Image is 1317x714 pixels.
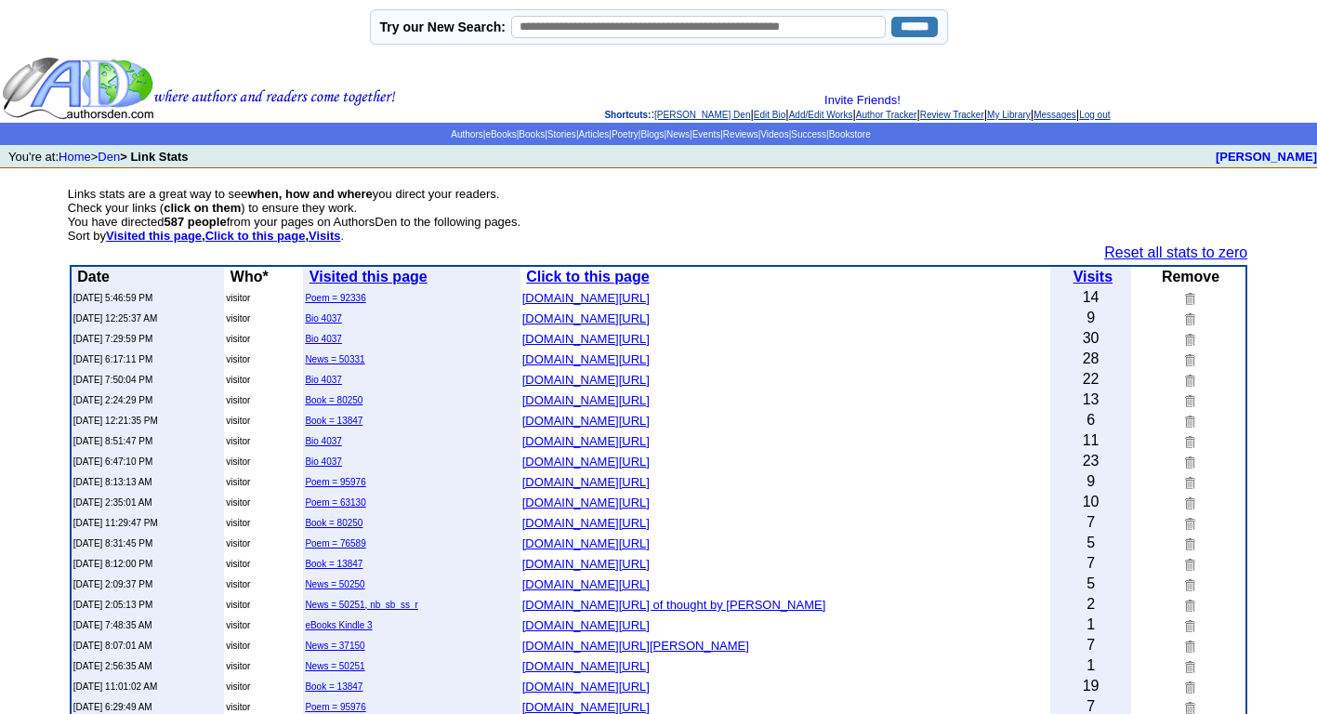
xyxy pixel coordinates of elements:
[226,600,250,610] font: visitor
[305,334,341,344] a: Bio 4037
[1050,349,1132,369] td: 28
[226,559,250,569] font: visitor
[522,700,650,714] font: [DOMAIN_NAME][URL]
[305,293,365,303] a: Poem = 92336
[305,702,365,712] a: Poem = 95976
[522,494,650,509] a: [DOMAIN_NAME][URL]
[522,391,650,407] a: [DOMAIN_NAME][URL]
[226,313,250,324] font: visitor
[73,436,152,446] font: [DATE] 8:51:47 PM
[1162,269,1219,284] b: Remove
[305,313,341,324] a: Bio 4037
[73,313,157,324] font: [DATE] 12:25:37 AM
[8,150,189,164] font: You're at: >
[205,229,306,243] a: Click to this page
[226,456,250,467] font: visitor
[522,332,650,346] font: [DOMAIN_NAME][URL]
[522,414,650,428] font: [DOMAIN_NAME][URL]
[522,637,749,653] a: [DOMAIN_NAME][URL][PERSON_NAME]
[1050,594,1132,615] td: 2
[305,395,362,405] a: Book = 80250
[522,596,826,612] a: [DOMAIN_NAME][URL] of thought by [PERSON_NAME]
[226,661,250,671] font: visitor
[856,110,917,120] a: Author Tracker
[73,456,152,467] font: [DATE] 6:47:10 PM
[305,620,372,630] a: eBooks Kindle 3
[604,110,651,120] span: Shortcuts:
[1073,269,1113,284] a: Visits
[789,110,853,120] a: Add/Edit Works
[451,129,482,139] a: Authors
[1181,516,1195,530] img: Remove this link
[654,110,750,120] a: [PERSON_NAME] Den
[305,579,364,589] a: News = 50250
[226,375,250,385] font: visitor
[1181,434,1195,448] img: Remove this link
[522,310,650,325] a: [DOMAIN_NAME][URL]
[1050,635,1132,655] td: 7
[1181,352,1195,366] img: Remove this link
[1181,598,1195,612] img: Remove this link
[1050,369,1132,390] td: 22
[522,473,650,489] a: [DOMAIN_NAME][URL]
[578,129,609,139] a: Articles
[824,93,901,107] a: Invite Friends!
[73,293,152,303] font: [DATE] 5:46:59 PM
[1181,373,1195,387] img: Remove this link
[1050,574,1132,594] td: 5
[522,639,749,653] font: [DOMAIN_NAME][URL][PERSON_NAME]
[1181,557,1195,571] img: Remove this link
[1050,390,1132,410] td: 13
[1181,455,1195,469] img: Remove this link
[226,416,250,426] font: visitor
[1050,328,1132,349] td: 30
[522,311,650,325] font: [DOMAIN_NAME][URL]
[309,269,428,284] a: Visited this page
[522,598,826,612] font: [DOMAIN_NAME][URL] of thought by [PERSON_NAME]
[522,352,650,366] font: [DOMAIN_NAME][URL]
[1050,410,1132,430] td: 6
[2,56,396,121] img: header_logo2.gif
[522,330,650,346] a: [DOMAIN_NAME][URL]
[522,516,650,530] font: [DOMAIN_NAME][URL]
[1050,512,1132,533] td: 7
[205,229,309,243] b: ,
[522,373,650,387] font: [DOMAIN_NAME][URL]
[226,477,250,487] font: visitor
[226,334,250,344] font: visitor
[522,412,650,428] a: [DOMAIN_NAME][URL]
[1050,533,1132,553] td: 5
[829,129,871,139] a: Bookstore
[1181,577,1195,591] img: Remove this link
[522,434,650,448] font: [DOMAIN_NAME][URL]
[73,681,157,692] font: [DATE] 11:01:02 AM
[1050,308,1132,328] td: 9
[400,93,1315,121] div: : | | | | | | |
[522,659,650,673] font: [DOMAIN_NAME][URL]
[522,393,650,407] font: [DOMAIN_NAME][URL]
[1181,496,1195,509] img: Remove this link
[1181,291,1195,305] img: Remove this link
[309,229,340,243] b: Visits
[73,477,152,487] font: [DATE] 8:13:13 AM
[305,641,364,651] a: News = 37150
[226,395,250,405] font: visitor
[1050,615,1132,635] td: 1
[305,416,362,426] a: Book = 13847
[1181,393,1195,407] img: Remove this link
[226,641,250,651] font: visitor
[1181,536,1195,550] img: Remove this link
[640,129,664,139] a: Blogs
[522,496,650,509] font: [DOMAIN_NAME][URL]
[226,497,250,508] font: visitor
[522,536,650,550] font: [DOMAIN_NAME][URL]
[73,661,152,671] font: [DATE] 2:56:35 AM
[522,575,650,591] a: [DOMAIN_NAME][URL]
[692,129,721,139] a: Events
[1216,150,1317,164] a: [PERSON_NAME]
[522,678,650,694] a: [DOMAIN_NAME][URL]
[526,269,649,284] a: Click to this page
[73,620,152,630] font: [DATE] 7:48:35 AM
